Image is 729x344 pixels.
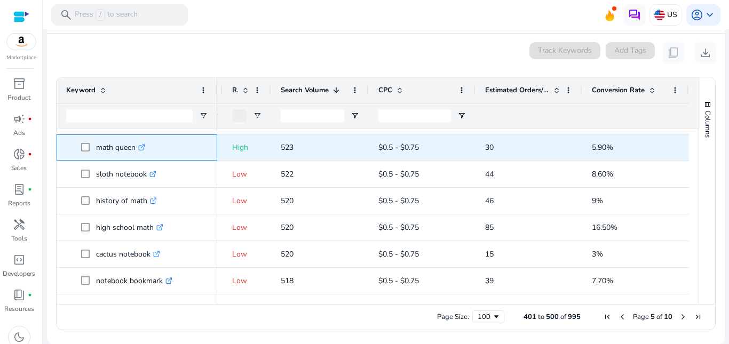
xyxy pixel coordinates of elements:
[232,270,262,292] p: Low
[232,243,262,265] p: Low
[592,222,617,233] span: 16.50%
[3,269,35,278] p: Developers
[13,331,26,343] span: dark_mode
[524,312,536,322] span: 401
[378,85,392,95] span: CPC
[96,217,163,238] p: high school math
[232,137,262,158] p: High
[28,117,32,121] span: fiber_manual_record
[351,111,359,120] button: Open Filter Menu
[232,85,238,95] span: Relevance Score
[66,85,96,95] span: Keyword
[281,142,294,153] span: 523
[592,85,645,95] span: Conversion Rate
[703,9,716,21] span: keyboard_arrow_down
[378,249,419,259] span: $0.5 - $0.75
[13,148,26,161] span: donut_small
[60,9,73,21] span: search
[281,249,294,259] span: 520
[654,10,665,20] img: us.svg
[378,109,451,122] input: CPC Filter Input
[592,142,613,153] span: 5.90%
[618,313,627,321] div: Previous Page
[28,293,32,297] span: fiber_manual_record
[7,34,36,50] img: amazon.svg
[13,77,26,90] span: inventory_2
[11,163,27,173] p: Sales
[281,276,294,286] span: 518
[4,304,34,314] p: Resources
[8,198,30,208] p: Reports
[281,222,294,233] span: 520
[485,249,494,259] span: 15
[538,312,544,322] span: to
[28,187,32,191] span: fiber_manual_record
[281,196,294,206] span: 520
[281,85,329,95] span: Search Volume
[560,312,566,322] span: of
[378,222,419,233] span: $0.5 - $0.75
[232,163,262,185] p: Low
[568,312,581,322] span: 995
[96,270,172,292] p: notebook bookmark
[378,169,419,179] span: $0.5 - $0.75
[667,5,677,24] p: US
[485,85,549,95] span: Estimated Orders/Month
[633,312,649,322] span: Page
[232,217,262,238] p: Low
[96,163,156,185] p: sloth notebook
[546,312,559,322] span: 500
[199,111,208,120] button: Open Filter Menu
[281,169,294,179] span: 522
[96,137,145,158] p: math queen
[656,312,662,322] span: of
[28,152,32,156] span: fiber_manual_record
[592,249,603,259] span: 3%
[96,9,105,21] span: /
[378,142,419,153] span: $0.5 - $0.75
[603,313,612,321] div: First Page
[694,313,702,321] div: Last Page
[592,169,613,179] span: 8.60%
[691,9,703,21] span: account_circle
[232,190,262,212] p: Low
[592,276,613,286] span: 7.70%
[13,183,26,196] span: lab_profile
[485,222,494,233] span: 85
[485,169,494,179] span: 44
[472,310,504,323] div: Page Size
[703,110,712,138] span: Columns
[66,109,193,122] input: Keyword Filter Input
[13,128,25,138] p: Ads
[13,113,26,125] span: campaign
[651,312,655,322] span: 5
[485,142,494,153] span: 30
[6,54,36,62] p: Marketplace
[75,9,138,21] p: Press to search
[664,312,672,322] span: 10
[478,312,492,322] div: 100
[679,313,687,321] div: Next Page
[485,196,494,206] span: 46
[699,46,712,59] span: download
[13,218,26,231] span: handyman
[437,312,469,322] div: Page Size:
[96,243,160,265] p: cactus notebook
[13,289,26,301] span: book_4
[457,111,466,120] button: Open Filter Menu
[13,253,26,266] span: code_blocks
[281,109,344,122] input: Search Volume Filter Input
[378,276,419,286] span: $0.5 - $0.75
[253,111,262,120] button: Open Filter Menu
[11,234,27,243] p: Tools
[7,93,30,102] p: Product
[96,190,157,212] p: history of math
[695,42,716,63] button: download
[592,196,603,206] span: 9%
[485,276,494,286] span: 39
[378,196,419,206] span: $0.5 - $0.75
